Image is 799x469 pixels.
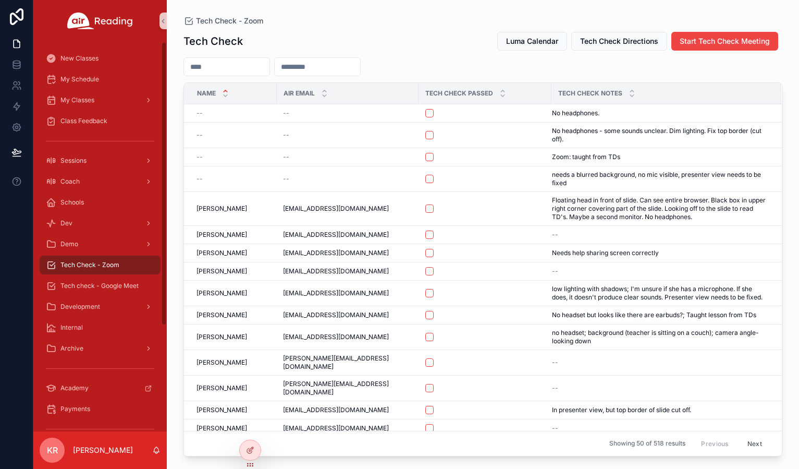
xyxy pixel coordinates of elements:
[552,231,768,239] a: --
[196,205,271,213] a: [PERSON_NAME]
[196,424,271,432] a: [PERSON_NAME]
[196,205,247,213] span: [PERSON_NAME]
[196,358,247,367] span: [PERSON_NAME]
[552,267,768,275] a: --
[60,240,78,248] span: Demo
[283,231,389,239] span: [EMAIL_ADDRESS][DOMAIN_NAME]
[552,153,620,161] span: Zoom: taught from TDs
[196,267,247,275] span: [PERSON_NAME]
[196,109,271,117] a: --
[196,289,271,297] a: [PERSON_NAME]
[196,175,203,183] span: --
[40,256,161,274] a: Tech Check - Zoom
[60,157,87,165] span: Sessions
[552,424,558,432] span: --
[283,153,289,161] span: --
[40,193,161,212] a: Schools
[196,109,203,117] span: --
[283,289,389,297] span: [EMAIL_ADDRESS][DOMAIN_NAME]
[196,131,203,139] span: --
[196,333,247,341] span: [PERSON_NAME]
[196,231,271,239] a: [PERSON_NAME]
[283,175,412,183] a: --
[196,406,271,414] a: [PERSON_NAME]
[60,405,90,413] span: Payments
[60,54,99,63] span: New Classes
[60,384,89,392] span: Academy
[283,406,412,414] a: [EMAIL_ADDRESS][DOMAIN_NAME]
[196,424,247,432] span: [PERSON_NAME]
[196,333,271,341] a: [PERSON_NAME]
[680,36,770,46] span: Start Tech Check Meeting
[197,89,216,98] span: Name
[580,36,658,46] span: Tech Check Directions
[60,323,83,332] span: Internal
[283,311,412,319] a: [EMAIL_ADDRESS][DOMAIN_NAME]
[196,153,271,161] a: --
[60,344,83,353] span: Archive
[67,13,133,29] img: App logo
[196,311,271,319] a: [PERSON_NAME]
[552,171,768,187] a: needs a blurred background, no mic visible, presenter view needs to be fixed
[609,440,685,448] span: Showing 50 of 518 results
[552,358,768,367] a: --
[283,231,412,239] a: [EMAIL_ADDRESS][DOMAIN_NAME]
[283,109,289,117] span: --
[40,318,161,337] a: Internal
[283,205,412,213] a: [EMAIL_ADDRESS][DOMAIN_NAME]
[740,436,769,452] button: Next
[196,358,271,367] a: [PERSON_NAME]
[40,151,161,170] a: Sessions
[552,285,768,302] a: low lighting with shadows; I'm unsure if she has a microphone. If she does, it doesn't produce cl...
[552,231,558,239] span: --
[552,329,768,345] a: no headset; background (teacher is sitting on a couch); camera angle- looking down
[552,384,768,392] a: --
[40,70,161,89] a: My Schedule
[196,131,271,139] a: --
[552,249,768,257] a: Needs help sharing screen correctly
[183,34,243,49] h1: Tech Check
[671,32,778,51] button: Start Tech Check Meeting
[40,214,161,233] a: Dev
[552,127,768,143] a: No headphones - some sounds unclear. Dim lighting. Fix top border (cut off).
[552,109,768,117] a: No headphones.
[283,131,412,139] a: --
[552,384,558,392] span: --
[552,249,659,257] span: Needs help sharing screen correctly
[283,289,412,297] a: [EMAIL_ADDRESS][DOMAIN_NAME]
[40,91,161,110] a: My Classes
[196,249,271,257] a: [PERSON_NAME]
[40,339,161,358] a: Archive
[283,424,389,432] span: [EMAIL_ADDRESS][DOMAIN_NAME]
[283,380,412,396] span: [PERSON_NAME][EMAIL_ADDRESS][DOMAIN_NAME]
[283,333,412,341] a: [EMAIL_ADDRESS][DOMAIN_NAME]
[33,42,167,431] div: scrollable content
[283,153,412,161] a: --
[283,267,412,275] a: [EMAIL_ADDRESS][DOMAIN_NAME]
[196,175,271,183] a: --
[196,267,271,275] a: [PERSON_NAME]
[571,32,667,51] button: Tech Check Directions
[40,297,161,316] a: Development
[40,49,161,68] a: New Classes
[196,311,247,319] span: [PERSON_NAME]
[283,109,412,117] a: --
[552,406,768,414] a: In presenter view, but top border of slide cut off.
[552,109,599,117] span: No headphones.
[40,112,161,130] a: Class Feedback
[552,311,756,319] span: No headset but looks like there are earbuds?; Taught lesson from TDs
[283,249,389,257] span: [EMAIL_ADDRESS][DOMAIN_NAME]
[60,96,94,104] span: My Classes
[40,400,161,418] a: Payments
[552,196,768,221] a: Floating head in front of slide. Can see entire browser. Black box in upper right corner covering...
[283,354,412,371] a: [PERSON_NAME][EMAIL_ADDRESS][DOMAIN_NAME]
[425,89,493,98] span: Tech Check Passed
[497,32,567,51] button: Luma Calendar
[552,424,768,432] a: --
[284,89,315,98] span: Air Email
[283,406,389,414] span: [EMAIL_ADDRESS][DOMAIN_NAME]
[60,261,119,269] span: Tech Check - Zoom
